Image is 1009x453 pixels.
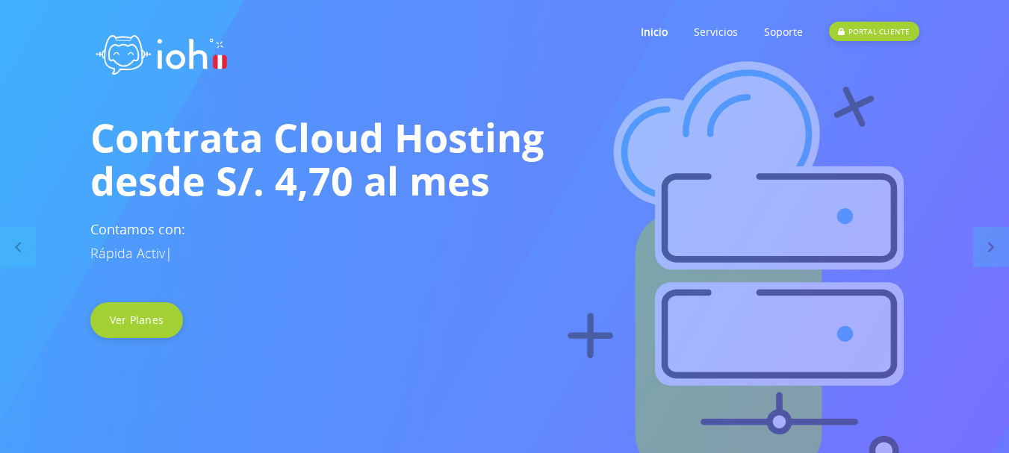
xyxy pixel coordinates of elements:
[90,217,919,265] h3: Contamos con:
[90,19,232,85] img: logo ioh
[829,22,919,41] div: PORTAL CLIENTE
[90,116,919,202] h1: Contrata Cloud Hosting desde S/. 4,70 al mes
[829,2,919,61] a: PORTAL CLIENTE
[165,244,173,262] span: |
[694,2,738,61] a: Servicios
[764,2,803,61] a: Soporte
[90,244,165,262] span: Rápida Activ
[641,2,668,61] a: Inicio
[90,302,184,338] a: Ver Planes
